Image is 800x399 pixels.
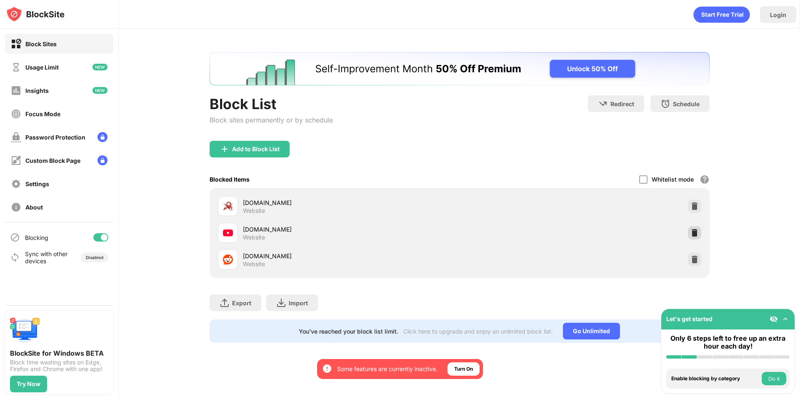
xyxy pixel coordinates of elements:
[693,6,750,23] div: animation
[403,328,553,335] div: Click here to upgrade and enjoy an unlimited block list.
[11,132,21,142] img: password-protection-off.svg
[10,349,108,357] div: BlockSite for Windows BETA
[25,250,68,264] div: Sync with other devices
[673,100,700,107] div: Schedule
[299,328,398,335] div: You’ve reached your block list limit.
[243,252,460,260] div: [DOMAIN_NAME]
[243,207,265,214] div: Website
[25,234,48,241] div: Blocking
[671,376,760,382] div: Enable blocking by category
[11,109,21,119] img: focus-off.svg
[563,323,620,339] div: Go Unlimited
[25,40,57,47] div: Block Sites
[92,87,107,94] img: new-icon.svg
[337,365,437,373] div: Some features are currently inactive.
[243,198,460,207] div: [DOMAIN_NAME]
[11,39,21,49] img: block-on.svg
[11,85,21,96] img: insights-off.svg
[762,372,786,385] button: Do it
[243,234,265,241] div: Website
[11,62,21,72] img: time-usage-off.svg
[25,180,49,187] div: Settings
[243,260,265,268] div: Website
[781,315,790,323] img: omni-setup-toggle.svg
[322,364,332,374] img: error-circle-white.svg
[97,132,107,142] img: lock-menu.svg
[10,252,20,262] img: sync-icon.svg
[232,299,251,307] div: Export
[25,204,43,211] div: About
[210,52,710,85] iframe: Banner
[223,201,233,211] img: favicons
[6,6,65,22] img: logo-blocksite.svg
[770,315,778,323] img: eye-not-visible.svg
[97,155,107,165] img: lock-menu.svg
[610,100,634,107] div: Redirect
[25,87,49,94] div: Insights
[210,116,333,124] div: Block sites permanently or by schedule
[25,110,60,117] div: Focus Mode
[25,134,85,141] div: Password Protection
[666,334,790,350] div: Only 6 steps left to free up an extra hour each day!
[11,202,21,212] img: about-off.svg
[25,64,59,71] div: Usage Limit
[210,95,333,112] div: Block List
[666,315,712,322] div: Let's get started
[25,157,80,164] div: Custom Block Page
[92,64,107,70] img: new-icon.svg
[289,299,308,307] div: Import
[86,255,103,260] div: Disabled
[11,179,21,189] img: settings-off.svg
[210,176,250,183] div: Blocked Items
[10,232,20,242] img: blocking-icon.svg
[454,365,473,373] div: Turn On
[770,11,786,18] div: Login
[11,155,21,166] img: customize-block-page-off.svg
[243,225,460,234] div: [DOMAIN_NAME]
[232,146,280,152] div: Add to Block List
[223,254,233,264] img: favicons
[652,176,694,183] div: Whitelist mode
[223,228,233,238] img: favicons
[10,359,108,372] div: Block time wasting sites on Edge, Firefox and Chrome with one app!
[10,316,40,346] img: push-desktop.svg
[17,381,40,387] div: Try Now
